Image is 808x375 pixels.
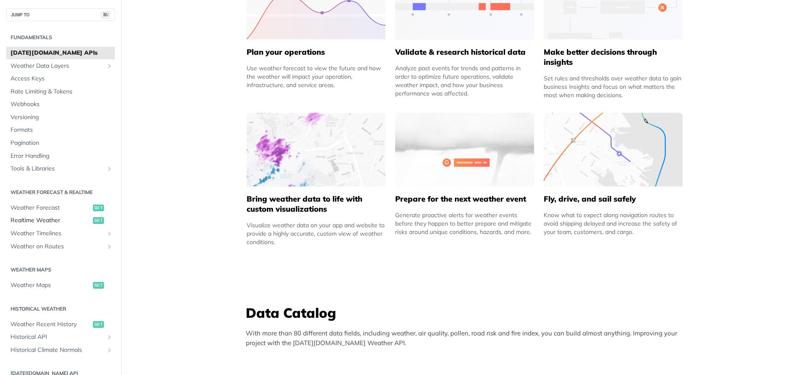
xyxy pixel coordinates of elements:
[93,321,104,328] span: get
[246,303,688,322] h3: Data Catalog
[11,281,91,290] span: Weather Maps
[106,347,113,354] button: Show subpages for Historical Climate Normals
[395,113,534,186] img: 2c0a313-group-496-12x.svg
[6,150,115,162] a: Error Handling
[11,113,113,122] span: Versioning
[93,217,104,224] span: get
[6,8,115,21] button: JUMP TO⌘/
[6,266,115,274] h2: Weather Maps
[395,64,534,98] div: Analyze past events for trends and patterns in order to optimize future operations, validate weat...
[544,113,683,186] img: 994b3d6-mask-group-32x.svg
[106,63,113,69] button: Show subpages for Weather Data Layers
[247,64,385,89] div: Use weather forecast to view the future and how the weather will impact your operation, infrastru...
[544,211,683,236] div: Know what to expect along navigation routes to avoid shipping delayed and increase the safety of ...
[93,205,104,211] span: get
[11,126,113,134] span: Formats
[106,230,113,237] button: Show subpages for Weather Timelines
[11,49,113,57] span: [DATE][DOMAIN_NAME] APIs
[247,221,385,246] div: Visualize weather data on your app and website to provide a highly accurate, custom view of weath...
[11,346,104,354] span: Historical Climate Normals
[93,282,104,289] span: get
[11,216,91,225] span: Realtime Weather
[6,279,115,292] a: Weather Mapsget
[6,189,115,196] h2: Weather Forecast & realtime
[6,137,115,149] a: Pagination
[106,334,113,340] button: Show subpages for Historical API
[11,62,104,70] span: Weather Data Layers
[395,47,534,57] h5: Validate & research historical data
[6,34,115,41] h2: Fundamentals
[6,214,115,227] a: Realtime Weatherget
[6,98,115,111] a: Webhooks
[6,344,115,356] a: Historical Climate NormalsShow subpages for Historical Climate Normals
[106,243,113,250] button: Show subpages for Weather on Routes
[247,194,385,214] h5: Bring weather data to life with custom visualizations
[544,47,683,67] h5: Make better decisions through insights
[6,318,115,331] a: Weather Recent Historyget
[6,305,115,313] h2: Historical Weather
[6,240,115,253] a: Weather on RoutesShow subpages for Weather on Routes
[11,242,104,251] span: Weather on Routes
[106,165,113,172] button: Show subpages for Tools & Libraries
[101,11,110,19] span: ⌘/
[11,165,104,173] span: Tools & Libraries
[11,229,104,238] span: Weather Timelines
[6,331,115,343] a: Historical APIShow subpages for Historical API
[6,111,115,124] a: Versioning
[247,113,385,186] img: 4463876-group-4982x.svg
[6,60,115,72] a: Weather Data LayersShow subpages for Weather Data Layers
[11,204,91,212] span: Weather Forecast
[11,320,91,329] span: Weather Recent History
[6,47,115,59] a: [DATE][DOMAIN_NAME] APIs
[6,124,115,136] a: Formats
[544,74,683,99] div: Set rules and thresholds over weather data to gain business insights and focus on what matters th...
[11,139,113,147] span: Pagination
[6,72,115,85] a: Access Keys
[6,162,115,175] a: Tools & LibrariesShow subpages for Tools & Libraries
[246,329,688,348] p: With more than 80 different data fields, including weather, air quality, pollen, road risk and fi...
[11,88,113,96] span: Rate Limiting & Tokens
[6,85,115,98] a: Rate Limiting & Tokens
[6,202,115,214] a: Weather Forecastget
[11,74,113,83] span: Access Keys
[6,227,115,240] a: Weather TimelinesShow subpages for Weather Timelines
[11,152,113,160] span: Error Handling
[11,333,104,341] span: Historical API
[247,47,385,57] h5: Plan your operations
[11,100,113,109] span: Webhooks
[395,211,534,236] div: Generate proactive alerts for weather events before they happen to better prepare and mitigate ri...
[395,194,534,204] h5: Prepare for the next weather event
[544,194,683,204] h5: Fly, drive, and sail safely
